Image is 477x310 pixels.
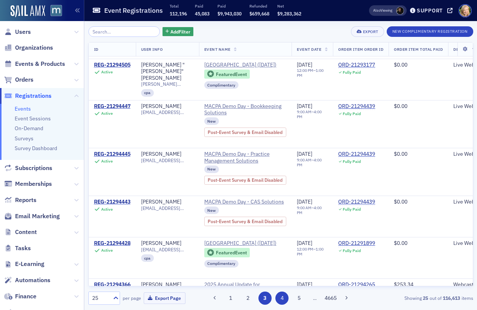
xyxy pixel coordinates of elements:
[396,7,404,15] span: Lauren McDonough
[141,151,181,158] div: [PERSON_NAME]
[297,157,322,167] time: 4:00 PM
[387,26,473,37] button: New Complimentary Registration
[394,61,407,68] span: $0.00
[141,254,154,262] div: cpa
[195,11,210,17] span: 45,083
[204,62,276,68] span: MACPA Town Hall (September 2025)
[343,159,361,164] div: Fully Paid
[338,281,375,288] div: ORD-21294265
[141,240,181,247] a: [PERSON_NAME]
[338,240,375,247] div: ORD-21291899
[351,26,384,37] button: Export
[373,8,380,13] div: Also
[343,207,361,212] div: Fully Paid
[394,47,443,52] span: Order Item Total Paid
[141,81,194,87] span: [PERSON_NAME][EMAIL_ADDRESS][DOMAIN_NAME]
[15,44,53,52] span: Organizations
[224,292,237,305] button: 1
[4,244,31,252] a: Tasks
[217,3,242,9] p: Paid
[141,199,181,205] a: [PERSON_NAME]
[258,292,272,305] button: 3
[442,295,462,301] strong: 116,613
[204,81,239,89] div: Complimentary
[94,240,131,247] a: REG-21294428
[297,246,324,257] time: 1:00 PM
[394,240,407,246] span: $0.00
[101,159,113,164] div: Active
[15,60,65,68] span: Events & Products
[15,244,31,252] span: Tasks
[241,292,254,305] button: 2
[338,199,375,205] a: ORD-21294439
[141,62,194,82] a: [PERSON_NAME] "[PERSON_NAME]" [PERSON_NAME]
[422,295,430,301] strong: 25
[343,111,361,116] div: Fully Paid
[94,281,131,288] a: REG-21294366
[101,207,113,212] div: Active
[4,60,65,68] a: Events & Products
[94,62,131,68] a: REG-21294505
[297,157,311,163] time: 9:00 AM
[297,247,328,257] div: –
[204,207,219,214] div: New
[204,166,219,173] div: New
[141,103,181,110] a: [PERSON_NAME]
[338,62,375,68] div: ORD-21293177
[4,260,44,268] a: E-Learning
[204,248,250,257] div: Featured Event
[297,47,321,52] span: Event Date
[15,105,31,112] a: Events
[141,47,163,52] span: User Info
[4,28,31,36] a: Users
[195,3,210,9] p: Paid
[297,205,328,215] div: –
[204,199,284,205] span: MACPA Demo Day - CAS Solutions
[338,151,375,158] a: ORD-21294439
[4,196,36,204] a: Reports
[204,151,287,164] a: MACPA Demo Day - Practice Management Solutions
[45,5,62,18] a: View Homepage
[15,276,50,284] span: Automations
[338,47,383,52] span: Order Item Order ID
[15,196,36,204] span: Reports
[297,109,311,114] time: 9:00 AM
[293,292,306,305] button: 5
[15,260,44,268] span: E-Learning
[204,217,287,226] div: Post-Event Survey
[297,109,328,119] div: –
[15,145,57,152] a: Survey Dashboard
[141,89,154,97] div: cpa
[101,111,113,116] div: Active
[297,150,312,157] span: [DATE]
[4,76,33,84] a: Orders
[141,247,194,252] span: [EMAIL_ADDRESS][DOMAIN_NAME]
[297,68,313,73] time: 12:00 PM
[15,180,52,188] span: Memberships
[15,292,36,301] span: Finance
[204,199,287,205] a: MACPA Demo Day - CAS Solutions
[4,212,60,220] a: Email Marketing
[92,294,109,302] div: 25
[94,151,131,158] a: REG-21294445
[297,281,312,288] span: [DATE]
[141,281,181,288] a: [PERSON_NAME]
[4,276,50,284] a: Automations
[350,295,473,301] div: Showing out of items
[15,28,31,36] span: Users
[15,76,33,84] span: Orders
[297,158,328,167] div: –
[204,240,287,247] a: [GEOGRAPHIC_DATA] ([DATE])
[297,103,312,109] span: [DATE]
[216,251,247,255] div: Featured Event
[101,248,113,253] div: Active
[394,150,407,157] span: $0.00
